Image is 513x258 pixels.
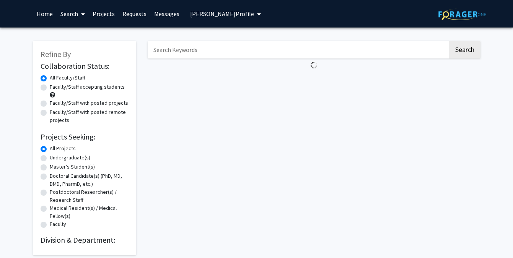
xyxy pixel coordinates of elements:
[41,235,129,245] h2: Division & Department:
[41,62,129,71] h2: Collaboration Status:
[50,154,90,162] label: Undergraduate(s)
[449,41,480,58] button: Search
[50,163,95,171] label: Master's Student(s)
[480,224,507,252] iframe: Chat
[438,8,486,20] img: ForagerOne Logo
[307,58,321,72] img: Loading
[50,108,129,124] label: Faculty/Staff with posted remote projects
[50,204,129,220] label: Medical Resident(s) / Medical Fellow(s)
[33,0,57,27] a: Home
[50,172,129,188] label: Doctoral Candidate(s) (PhD, MD, DMD, PharmD, etc.)
[50,83,125,91] label: Faculty/Staff accepting students
[50,99,128,107] label: Faculty/Staff with posted projects
[148,72,480,89] nav: Page navigation
[57,0,89,27] a: Search
[89,0,119,27] a: Projects
[41,49,71,59] span: Refine By
[50,220,66,228] label: Faculty
[50,74,85,82] label: All Faculty/Staff
[148,41,448,58] input: Search Keywords
[190,10,254,18] span: [PERSON_NAME] Profile
[119,0,150,27] a: Requests
[150,0,183,27] a: Messages
[41,132,129,141] h2: Projects Seeking:
[50,144,76,153] label: All Projects
[50,188,129,204] label: Postdoctoral Researcher(s) / Research Staff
